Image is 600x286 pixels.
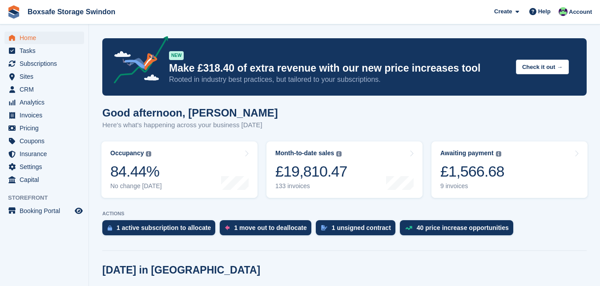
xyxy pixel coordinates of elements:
[8,193,89,202] span: Storefront
[102,220,220,240] a: 1 active subscription to allocate
[4,44,84,57] a: menu
[275,162,347,181] div: £19,810.47
[4,83,84,96] a: menu
[169,62,509,75] p: Make £318.40 of extra revenue with our new price increases tool
[102,107,278,119] h1: Good afternoon, [PERSON_NAME]
[110,182,162,190] div: No change [DATE]
[417,224,509,231] div: 40 price increase opportunities
[20,83,73,96] span: CRM
[102,120,278,130] p: Here's what's happening across your business [DATE]
[266,141,423,198] a: Month-to-date sales £19,810.47 133 invoices
[494,7,512,16] span: Create
[516,60,569,74] button: Check it out →
[559,7,568,16] img: Kim Virabi
[20,44,73,57] span: Tasks
[440,162,504,181] div: £1,566.68
[73,205,84,216] a: Preview store
[538,7,551,16] span: Help
[146,151,151,157] img: icon-info-grey-7440780725fd019a000dd9b08b2336e03edf1995a4989e88bcd33f0948082b44.svg
[316,220,400,240] a: 1 unsigned contract
[101,141,258,198] a: Occupancy 84.44% No change [DATE]
[234,224,306,231] div: 1 move out to deallocate
[102,264,260,276] h2: [DATE] in [GEOGRAPHIC_DATA]
[117,224,211,231] div: 1 active subscription to allocate
[440,182,504,190] div: 9 invoices
[110,149,144,157] div: Occupancy
[4,57,84,70] a: menu
[4,96,84,109] a: menu
[569,8,592,16] span: Account
[332,224,391,231] div: 1 unsigned contract
[20,135,73,147] span: Coupons
[20,205,73,217] span: Booking Portal
[275,149,334,157] div: Month-to-date sales
[4,148,84,160] a: menu
[431,141,588,198] a: Awaiting payment £1,566.68 9 invoices
[405,226,412,230] img: price_increase_opportunities-93ffe204e8149a01c8c9dc8f82e8f89637d9d84a8eef4429ea346261dce0b2c0.svg
[4,173,84,186] a: menu
[4,109,84,121] a: menu
[220,220,315,240] a: 1 move out to deallocate
[4,122,84,134] a: menu
[20,148,73,160] span: Insurance
[400,220,518,240] a: 40 price increase opportunities
[225,225,230,230] img: move_outs_to_deallocate_icon-f764333ba52eb49d3ac5e1228854f67142a1ed5810a6f6cc68b1a99e826820c5.svg
[336,151,342,157] img: icon-info-grey-7440780725fd019a000dd9b08b2336e03edf1995a4989e88bcd33f0948082b44.svg
[4,70,84,83] a: menu
[4,135,84,147] a: menu
[24,4,119,19] a: Boxsafe Storage Swindon
[20,122,73,134] span: Pricing
[102,211,587,217] p: ACTIONS
[106,36,169,87] img: price-adjustments-announcement-icon-8257ccfd72463d97f412b2fc003d46551f7dbcb40ab6d574587a9cd5c0d94...
[321,225,327,230] img: contract_signature_icon-13c848040528278c33f63329250d36e43548de30e8caae1d1a13099fd9432cc5.svg
[20,173,73,186] span: Capital
[20,32,73,44] span: Home
[20,96,73,109] span: Analytics
[20,109,73,121] span: Invoices
[275,182,347,190] div: 133 invoices
[496,151,501,157] img: icon-info-grey-7440780725fd019a000dd9b08b2336e03edf1995a4989e88bcd33f0948082b44.svg
[20,57,73,70] span: Subscriptions
[169,75,509,85] p: Rooted in industry best practices, but tailored to your subscriptions.
[4,161,84,173] a: menu
[440,149,494,157] div: Awaiting payment
[4,205,84,217] a: menu
[4,32,84,44] a: menu
[20,70,73,83] span: Sites
[108,225,112,231] img: active_subscription_to_allocate_icon-d502201f5373d7db506a760aba3b589e785aa758c864c3986d89f69b8ff3...
[110,162,162,181] div: 84.44%
[20,161,73,173] span: Settings
[169,51,184,60] div: NEW
[7,5,20,19] img: stora-icon-8386f47178a22dfd0bd8f6a31ec36ba5ce8667c1dd55bd0f319d3a0aa187defe.svg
